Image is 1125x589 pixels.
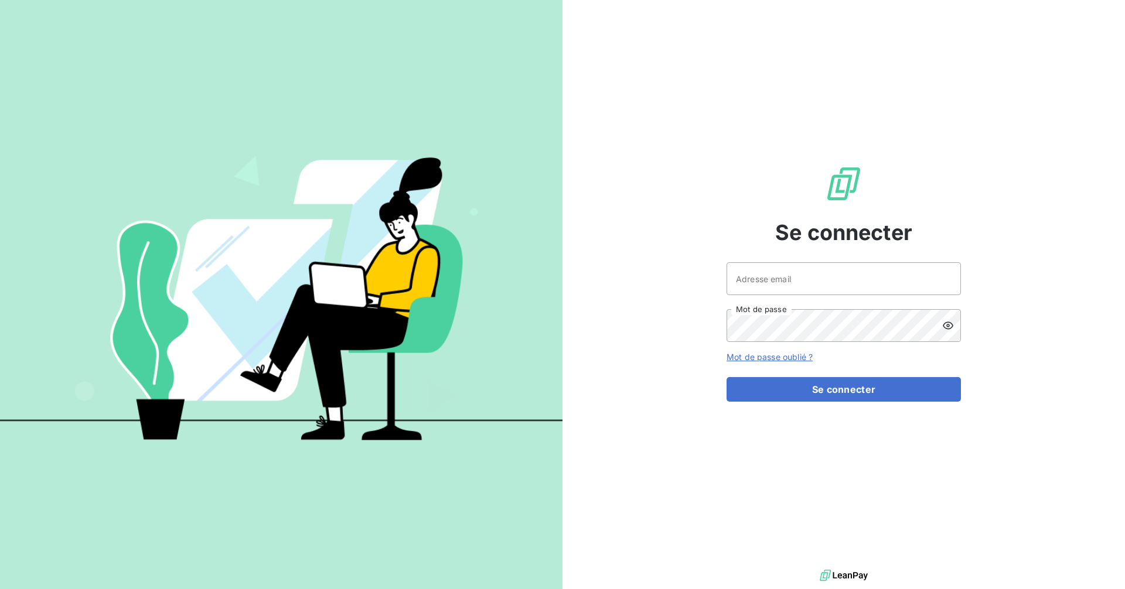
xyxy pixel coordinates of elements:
input: placeholder [727,262,961,295]
a: Mot de passe oublié ? [727,352,813,362]
img: logo [820,567,868,584]
button: Se connecter [727,377,961,402]
span: Se connecter [775,217,912,248]
img: Logo LeanPay [825,165,862,203]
